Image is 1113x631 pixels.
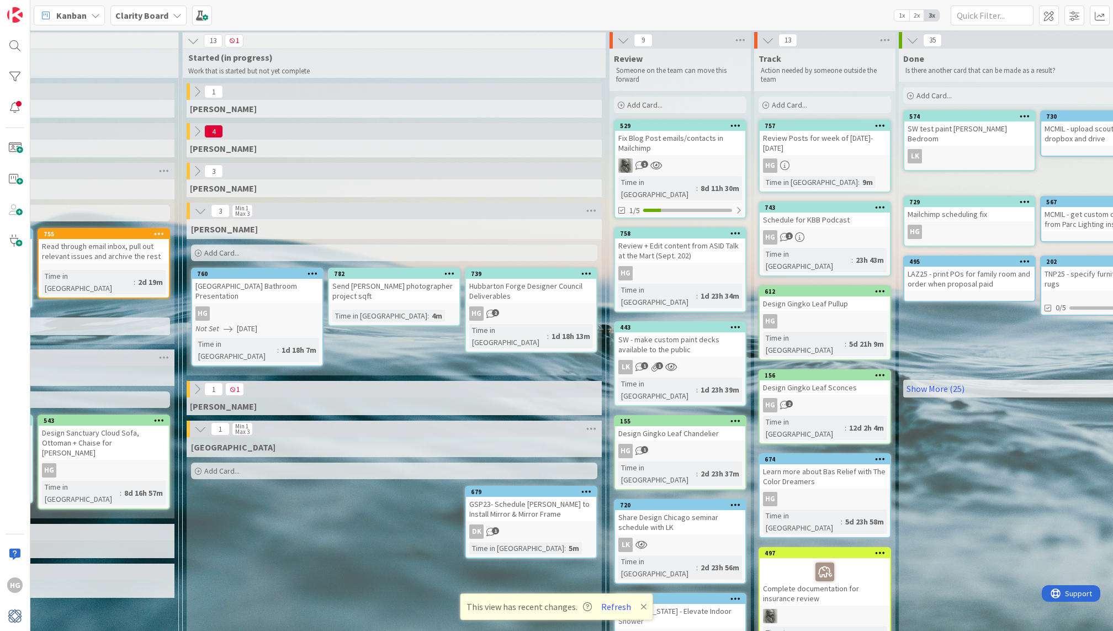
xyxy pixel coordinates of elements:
button: Refresh [597,600,635,614]
span: Add Card... [204,466,240,476]
div: Design Gingko Leaf Pullup [760,296,890,311]
div: 543 [44,417,169,425]
div: Time in [GEOGRAPHIC_DATA] [469,542,564,554]
div: Time in [GEOGRAPHIC_DATA] [618,284,696,308]
div: 5d 23h 58m [842,516,887,528]
div: HG [763,230,777,245]
div: 8d 11h 30m [698,182,742,194]
div: LK [904,149,1035,163]
div: Fix Blog Post emails/contacts in Mailchimp [615,131,745,155]
div: 1d 18h 7m [279,344,319,356]
div: SW - make custom paint decks available to the public [615,332,745,357]
div: 443SW - make custom paint decks available to the public [615,322,745,357]
div: HG [763,492,777,506]
span: Add Card... [916,91,952,100]
span: 13 [204,34,222,47]
div: HG [618,444,633,458]
div: HG [615,266,745,280]
div: HG [760,230,890,245]
div: Time in [GEOGRAPHIC_DATA] [42,270,134,294]
span: 1 [204,85,223,98]
span: Devon [191,442,275,453]
div: 612 [765,288,890,295]
div: 156 [765,372,890,379]
div: 495 [909,258,1035,266]
div: 443 [615,322,745,332]
div: 782 [334,270,459,278]
div: 2d 23h 37m [698,468,742,480]
div: 497 [765,549,890,557]
span: Started (in progress) [188,52,592,63]
b: Clarity Board [115,10,168,21]
div: 729 [909,198,1035,206]
span: Philip [190,401,257,412]
p: Work that is started but not yet complete [188,67,592,76]
div: 743 [765,204,890,211]
div: 758 [615,229,745,238]
span: Gina [190,103,257,114]
span: [DATE] [237,323,257,335]
div: HG [42,463,56,478]
div: 155Design Gingko Leaf Chandelier [615,416,745,441]
div: 755Read through email inbox, pull out relevant issues and archive the rest [39,229,169,263]
span: Track [759,53,781,64]
img: PA [763,609,777,623]
span: This view has recent changes. [467,600,592,613]
div: 758Review + Edit content from ASID Talk at the Mart (Sept. 202) [615,229,745,263]
div: 739 [471,270,596,278]
div: LK [615,538,745,552]
span: : [851,254,853,266]
span: : [696,384,698,396]
span: : [845,338,846,350]
div: 9m [860,176,876,188]
span: : [696,561,698,574]
span: 1 [786,232,793,240]
div: HG [760,492,890,506]
div: 155 [615,416,745,426]
div: 720 [615,500,745,510]
div: 626Philips [US_STATE] - Elevate Indoor Shower [615,594,745,628]
div: HG [615,444,745,458]
div: HG [39,463,169,478]
div: Review Posts for week of [DATE]-[DATE] [760,131,890,155]
p: Someone on the team can move this forward [616,66,744,84]
div: 543Design Sanctuary Cloud Sofa, Ottoman + Chaise for [PERSON_NAME] [39,416,169,460]
div: 720Share Design Chicago seminar schedule with LK [615,500,745,534]
div: 156 [760,370,890,380]
div: 760[GEOGRAPHIC_DATA] Bathroom Presentation [192,269,322,303]
div: 5d 21h 9m [846,338,887,350]
div: Share Design Chicago seminar schedule with LK [615,510,745,534]
div: DK [466,524,596,539]
div: 679 [471,488,596,496]
div: 2d 19m [135,276,166,288]
span: : [696,468,698,480]
span: 9 [634,34,653,47]
div: HG [763,398,777,412]
div: Review + Edit content from ASID Talk at the Mart (Sept. 202) [615,238,745,263]
div: Mailchimp scheduling fix [904,207,1035,221]
div: 574 [909,113,1035,120]
div: LK [618,538,633,552]
div: 674 [760,454,890,464]
span: 2x [909,10,924,21]
div: 743 [760,203,890,213]
div: 12d 2h 4m [846,422,887,434]
div: Time in [GEOGRAPHIC_DATA] [618,555,696,580]
div: Time in [GEOGRAPHIC_DATA] [42,481,120,505]
div: Design Gingko Leaf Sconces [760,380,890,395]
span: 1 [204,383,223,396]
div: Time in [GEOGRAPHIC_DATA] [332,310,427,322]
div: HG [618,266,633,280]
span: 1/5 [629,205,640,216]
span: : [277,344,279,356]
div: 757 [765,122,890,130]
div: PA [760,609,890,623]
div: 679GSP23- Schedule [PERSON_NAME] to Install Mirror & Mirror Frame [466,487,596,521]
div: Time in [GEOGRAPHIC_DATA] [618,462,696,486]
div: Time in [GEOGRAPHIC_DATA] [763,248,851,272]
div: 495LAZ25 - print POs for family room and order when proposal paid [904,257,1035,291]
div: Time in [GEOGRAPHIC_DATA] [618,378,696,402]
span: : [427,310,429,322]
span: 1 [225,34,243,47]
div: 543 [39,416,169,426]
